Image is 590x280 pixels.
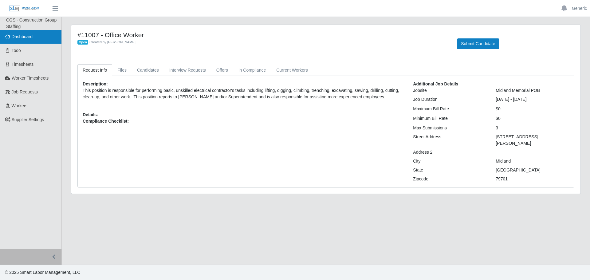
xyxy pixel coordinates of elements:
[491,125,574,131] div: 3
[12,62,34,67] span: Timesheets
[491,106,574,112] div: $0
[233,64,271,76] a: In Compliance
[164,64,211,76] a: Interview Requests
[491,176,574,182] div: 79701
[408,96,491,103] div: Job Duration
[408,125,491,131] div: Max Submissions
[408,115,491,122] div: Minimum Bill Rate
[408,158,491,164] div: City
[12,117,44,122] span: Supplier Settings
[408,106,491,112] div: Maximum Bill Rate
[83,112,98,117] b: Details:
[83,87,404,100] p: This position is responsible for performing basic, unskilled electrical contractor's tasks includ...
[9,5,39,12] img: SLM Logo
[408,149,491,156] div: Address 2
[408,134,491,147] div: Street Address
[77,64,112,76] a: Request Info
[12,48,21,53] span: Todo
[491,158,574,164] div: Midland
[457,38,499,49] button: Submit Candidate
[77,40,88,45] span: Open
[408,87,491,94] div: Jobsite
[12,89,38,94] span: Job Requests
[491,87,574,94] div: Midland Memorial POB
[5,270,80,275] span: © 2025 Smart Labor Management, LLC
[572,5,587,12] a: Generic
[89,40,136,44] span: Created by [PERSON_NAME]
[12,103,28,108] span: Workers
[83,119,129,124] b: Compliance Checklist:
[77,31,448,39] h4: #11007 - Office Worker
[12,34,33,39] span: Dashboard
[12,76,49,81] span: Worker Timesheets
[132,64,164,76] a: Candidates
[408,176,491,182] div: Zipcode
[413,81,458,86] b: Additional Job Details
[211,64,233,76] a: Offers
[491,115,574,122] div: $0
[6,18,57,29] span: CGS - Construction Group Staffing
[112,64,132,76] a: Files
[491,134,574,147] div: [STREET_ADDRESS][PERSON_NAME]
[491,96,574,103] div: [DATE] - [DATE]
[271,64,313,76] a: Current Workers
[491,167,574,173] div: [GEOGRAPHIC_DATA]
[83,81,108,86] b: Description:
[408,167,491,173] div: State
